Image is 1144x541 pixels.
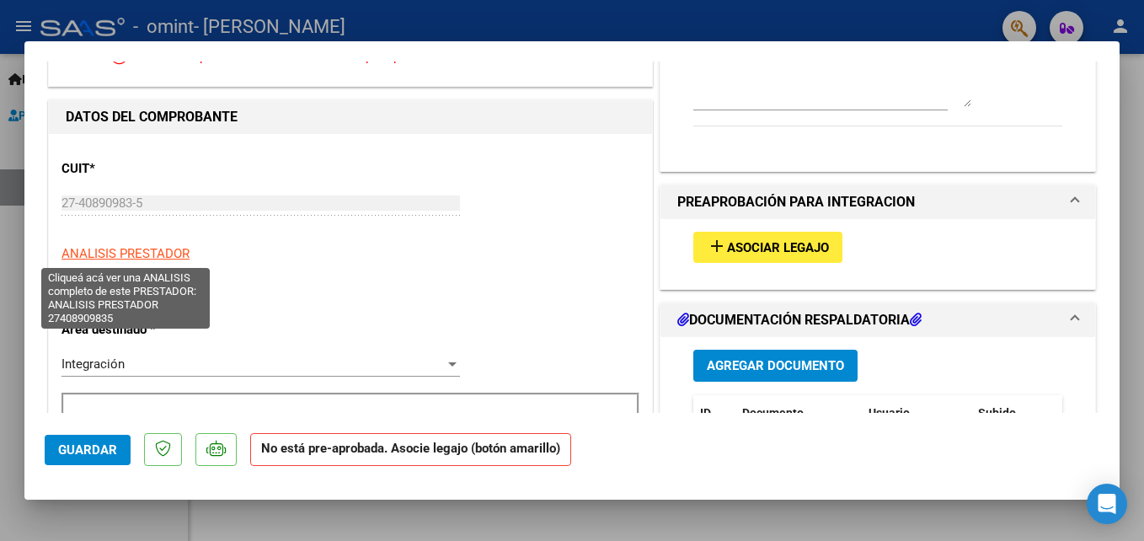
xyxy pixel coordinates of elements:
[693,395,735,431] datatable-header-cell: ID
[727,240,829,255] span: Asociar Legajo
[58,442,117,458] span: Guardar
[68,412,238,450] p: Período de Prestación (Ej: 202505 para Mayo 2025)
[735,395,862,431] datatable-header-cell: Documento
[660,9,1095,172] div: COMENTARIOS
[869,406,910,420] span: Usuario
[700,406,711,420] span: ID
[61,356,125,372] span: Integración
[677,192,915,212] h1: PREAPROBACIÓN PARA INTEGRACION
[862,395,971,431] datatable-header-cell: Usuario
[45,435,131,465] button: Guardar
[111,49,448,64] span: Recibida. En proceso de confirmacion/aceptac por la OS.
[61,276,639,295] p: [PERSON_NAME]
[693,232,842,263] button: Asociar Legajo
[1056,395,1140,431] datatable-header-cell: Acción
[61,320,235,340] p: Area destinado *
[978,406,1016,420] span: Subido
[1087,484,1127,524] div: Open Intercom Messenger
[660,185,1095,219] mat-expansion-panel-header: PREAPROBACIÓN PARA INTEGRACION
[61,159,235,179] p: CUIT
[660,219,1095,289] div: PREAPROBACIÓN PARA INTEGRACION
[693,350,858,381] button: Agregar Documento
[707,359,844,374] span: Agregar Documento
[971,395,1056,431] datatable-header-cell: Subido
[66,109,238,125] strong: DATOS DEL COMPROBANTE
[707,236,727,256] mat-icon: add
[250,433,571,466] strong: No está pre-aprobada. Asocie legajo (botón amarillo)
[677,310,922,330] h1: DOCUMENTACIÓN RESPALDATORIA
[61,246,190,261] span: ANALISIS PRESTADOR
[742,406,804,420] span: Documento
[660,303,1095,337] mat-expansion-panel-header: DOCUMENTACIÓN RESPALDATORIA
